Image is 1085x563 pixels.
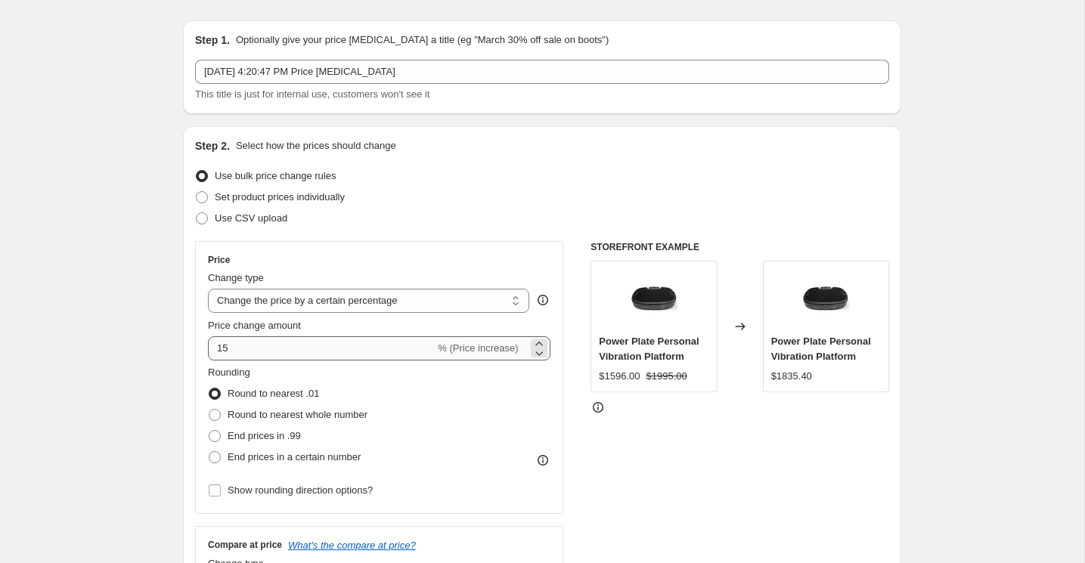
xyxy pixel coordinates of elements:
span: Price change amount [208,320,301,331]
span: Set product prices individually [215,191,345,203]
span: End prices in a certain number [228,451,361,462]
div: $1835.40 [771,369,812,384]
h3: Compare at price [208,539,282,551]
h2: Step 2. [195,138,230,153]
span: Power Plate Personal Vibration Platform [771,336,871,362]
h2: Step 1. [195,32,230,48]
span: Change type [208,272,264,283]
span: Use CSV upload [215,212,287,224]
div: help [535,292,550,308]
img: power-plate-personal-vibration-platform_80x.jpg [624,269,684,329]
button: What's the compare at price? [288,540,416,551]
span: Round to nearest .01 [228,388,319,399]
h6: STOREFRONT EXAMPLE [591,241,889,253]
span: Use bulk price change rules [215,170,336,181]
span: % (Price increase) [438,342,518,354]
input: 30% off holiday sale [195,60,889,84]
span: This title is just for internal use, customers won't see it [195,88,429,100]
span: Show rounding direction options? [228,484,373,496]
span: End prices in .99 [228,430,301,441]
span: Rounding [208,367,250,378]
h3: Price [208,254,230,266]
strike: $1995.00 [646,369,687,384]
p: Optionally give your price [MEDICAL_DATA] a title (eg "March 30% off sale on boots") [236,32,609,48]
p: Select how the prices should change [236,138,396,153]
span: Power Plate Personal Vibration Platform [599,336,699,362]
img: power-plate-personal-vibration-platform_80x.jpg [795,269,856,329]
span: Round to nearest whole number [228,409,367,420]
div: $1596.00 [599,369,640,384]
input: -15 [208,336,435,360]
